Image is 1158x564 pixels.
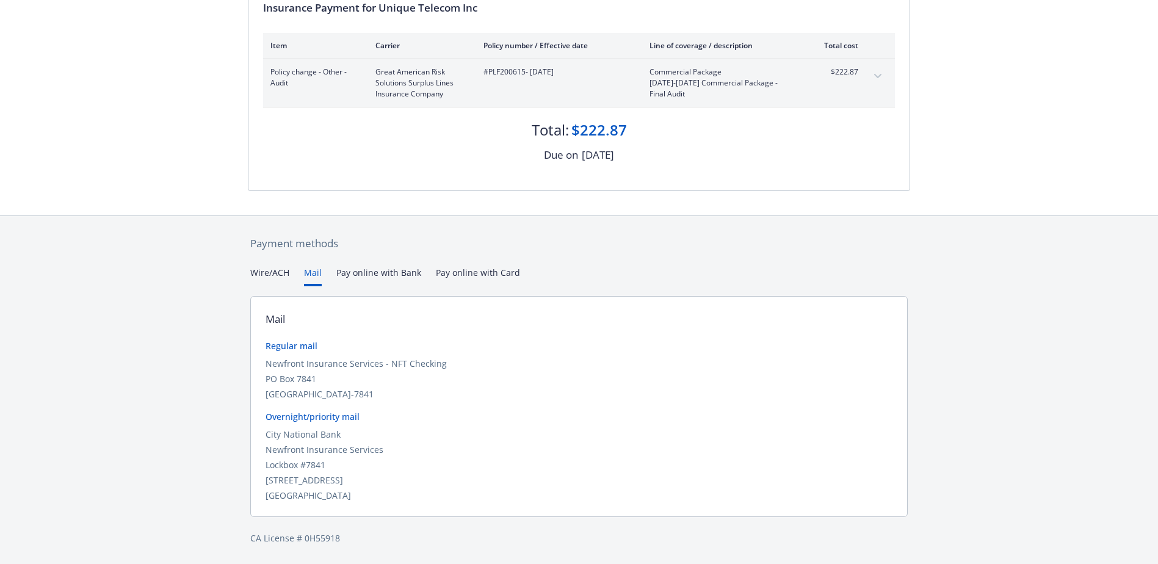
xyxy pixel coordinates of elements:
[650,67,793,78] span: Commercial Package
[250,532,908,544] div: CA License # 0H55918
[266,410,892,423] div: Overnight/priority mail
[266,357,892,370] div: Newfront Insurance Services - NFT Checking
[266,339,892,352] div: Regular mail
[375,67,464,99] span: Great American Risk Solutions Surplus Lines Insurance Company
[336,266,421,286] button: Pay online with Bank
[436,266,520,286] button: Pay online with Card
[250,266,289,286] button: Wire/ACH
[650,40,793,51] div: Line of coverage / description
[571,120,627,140] div: $222.87
[868,67,888,86] button: expand content
[532,120,569,140] div: Total:
[304,266,322,286] button: Mail
[650,67,793,99] span: Commercial Package[DATE]-[DATE] Commercial Package - Final Audit
[266,458,892,471] div: Lockbox #7841
[270,40,356,51] div: Item
[483,67,630,78] span: #PLF200615 - [DATE]
[270,67,356,89] span: Policy change - Other - Audit
[812,40,858,51] div: Total cost
[544,147,578,163] div: Due on
[266,311,285,327] div: Mail
[266,443,892,456] div: Newfront Insurance Services
[266,474,892,486] div: [STREET_ADDRESS]
[483,40,630,51] div: Policy number / Effective date
[812,67,858,78] span: $222.87
[650,78,793,99] span: [DATE]-[DATE] Commercial Package - Final Audit
[375,40,464,51] div: Carrier
[266,372,892,385] div: PO Box 7841
[266,388,892,400] div: [GEOGRAPHIC_DATA]-7841
[582,147,614,163] div: [DATE]
[266,489,892,502] div: [GEOGRAPHIC_DATA]
[263,59,895,107] div: Policy change - Other - AuditGreat American Risk Solutions Surplus Lines Insurance Company#PLF200...
[266,428,892,441] div: City National Bank
[250,236,908,251] div: Payment methods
